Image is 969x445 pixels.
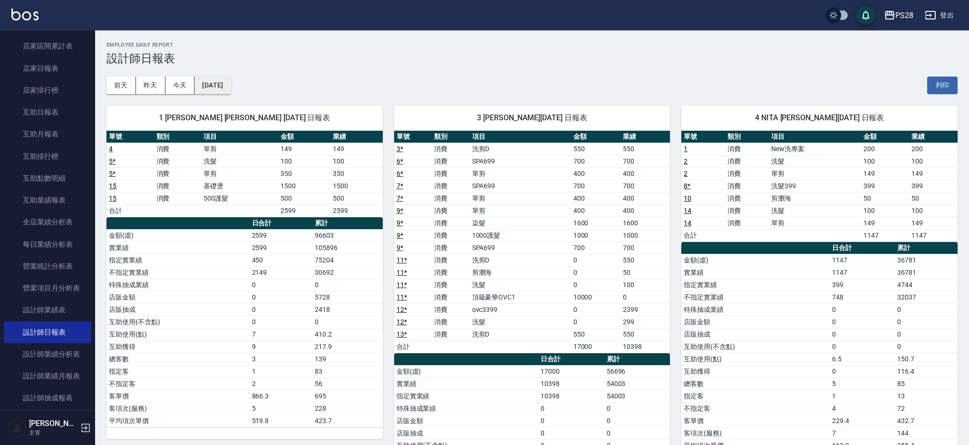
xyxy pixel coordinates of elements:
td: 不指定實業績 [107,266,250,279]
td: 合計 [394,340,432,353]
td: 1147 [861,229,910,242]
td: 單剪 [470,167,571,180]
td: 消費 [432,266,469,279]
td: 染髮 [470,217,571,229]
td: 116.4 [895,365,958,377]
td: 0 [571,316,620,328]
td: 不指定客 [681,402,829,415]
td: 店販抽成 [394,427,538,439]
span: 4 NITA [PERSON_NAME][DATE] 日報表 [693,113,946,123]
td: 互助獲得 [681,365,829,377]
a: 互助點數明細 [4,167,91,189]
th: 單號 [681,131,725,143]
td: 700 [571,180,620,192]
td: 互助使用(點) [107,328,250,340]
td: 299 [620,316,670,328]
td: 72 [895,402,958,415]
td: 229.4 [830,415,895,427]
td: 洗髮 [201,155,278,167]
td: 550 [571,143,620,155]
td: 1147 [830,266,895,279]
td: 1500 [278,180,330,192]
td: 10398 [538,390,604,402]
td: 店販抽成 [681,328,829,340]
td: 2 [250,377,313,390]
td: 互助使用(點) [681,353,829,365]
td: 單剪 [769,167,861,180]
a: 10 [684,194,691,202]
p: 主管 [29,428,78,437]
td: 0 [830,303,895,316]
td: 消費 [432,167,469,180]
td: 149 [909,167,958,180]
td: 洗髮 [769,204,861,217]
td: 0 [604,427,670,439]
td: 0 [250,303,313,316]
a: 15 [109,194,116,202]
td: 9 [250,340,313,353]
button: [DATE] [194,77,231,94]
td: 消費 [154,143,202,155]
a: 互助業績報表 [4,189,91,211]
td: 不指定客 [107,377,250,390]
td: 單剪 [470,204,571,217]
td: 54003 [604,377,670,390]
td: 0 [312,279,383,291]
td: 0 [604,402,670,415]
th: 金額 [861,131,910,143]
button: 前天 [107,77,136,94]
td: 合計 [107,204,154,217]
td: 2149 [250,266,313,279]
td: 消費 [432,279,469,291]
td: 消費 [154,167,202,180]
td: 1 [830,390,895,402]
a: 15 [109,182,116,190]
td: 金額(虛) [107,229,250,242]
td: 店販金額 [107,291,250,303]
td: 423.7 [312,415,383,427]
td: 700 [620,242,670,254]
td: 6.5 [830,353,895,365]
a: 設計師業績月報表 [4,365,91,387]
td: 1000護髮 [470,229,571,242]
td: 748 [830,291,895,303]
th: 單號 [394,131,432,143]
a: 每日業績分析表 [4,233,91,255]
td: 洗髮 [769,155,861,167]
a: 店家區間累計表 [4,35,91,57]
td: 4 [830,402,895,415]
td: 互助獲得 [107,340,250,353]
a: 設計師排行榜 [4,409,91,431]
a: 14 [684,219,691,227]
td: 2599 [330,204,383,217]
a: 設計師抽成報表 [4,387,91,409]
td: 單剪 [769,217,861,229]
td: 平均項次單價 [107,415,250,427]
td: 50 [861,192,910,204]
td: 1600 [571,217,620,229]
a: 2 [684,170,688,177]
td: 100 [278,155,330,167]
td: 75204 [312,254,383,266]
td: 350 [330,167,383,180]
td: 0 [604,415,670,427]
td: 0 [571,266,620,279]
td: 0 [895,328,958,340]
td: 消費 [432,254,469,266]
td: 1 [250,365,313,377]
th: 累計 [312,217,383,230]
td: 30692 [312,266,383,279]
td: 5 [250,402,313,415]
td: 500 [278,192,330,204]
td: 0 [538,415,604,427]
td: 149 [330,143,383,155]
a: 設計師日報表 [4,321,91,343]
td: 400 [620,204,670,217]
td: 100 [909,204,958,217]
td: 36781 [895,254,958,266]
td: 0 [312,316,383,328]
td: 54003 [604,390,670,402]
td: 399 [909,180,958,192]
td: 單剪 [201,167,278,180]
td: 實業績 [394,377,538,390]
